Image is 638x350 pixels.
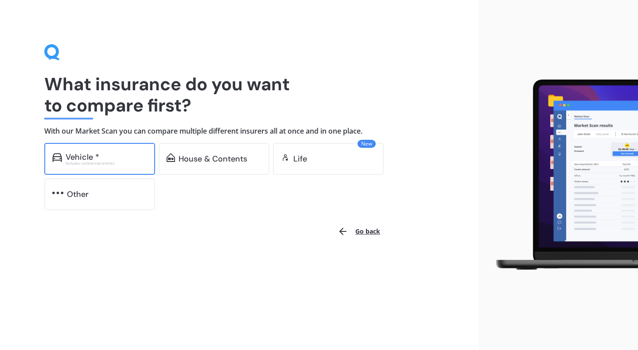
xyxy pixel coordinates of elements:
[179,154,247,163] div: House & Contents
[67,190,89,199] div: Other
[44,73,434,116] h1: What insurance do you want to compare first?
[52,153,62,162] img: car.f15378c7a67c060ca3f3.svg
[66,153,99,162] div: Vehicle *
[293,154,307,163] div: Life
[281,153,290,162] img: life.f720d6a2d7cdcd3ad642.svg
[486,75,638,275] img: laptop.webp
[332,221,385,242] button: Go back
[167,153,175,162] img: home-and-contents.b802091223b8502ef2dd.svg
[358,140,376,148] span: New
[66,162,147,165] div: Excludes commercial vehicles
[44,127,434,136] h4: With our Market Scan you can compare multiple different insurers all at once and in one place.
[52,188,63,197] img: other.81dba5aafe580aa69f38.svg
